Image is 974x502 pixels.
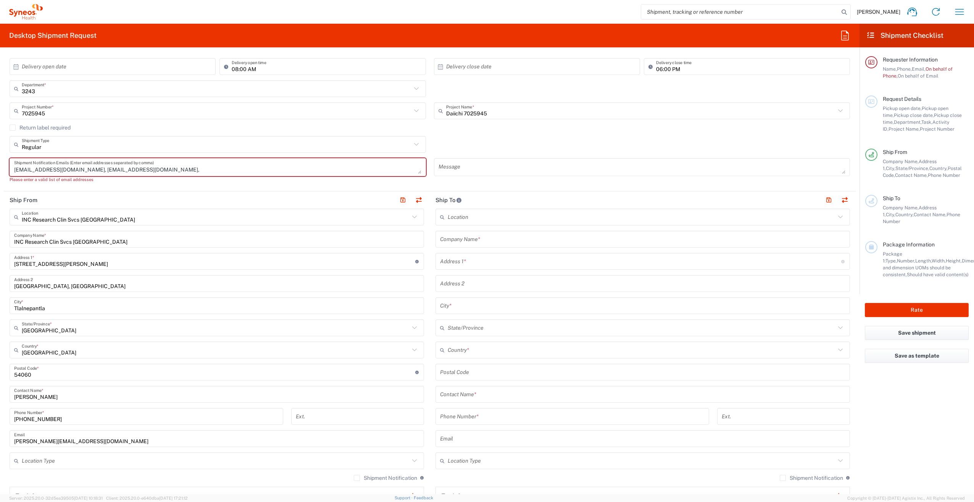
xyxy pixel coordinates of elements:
label: Shipment Notification [354,475,417,481]
span: Company Name, [883,205,919,211]
span: Client: 2025.20.0-e640dba [106,496,188,500]
button: Save as template [865,349,969,363]
span: City, [886,165,895,171]
span: Task, [921,119,932,125]
span: Requester Information [883,57,938,63]
span: Phone Number [928,172,960,178]
span: Contact Name, [914,212,947,217]
span: Type, [885,258,897,264]
input: Shipment, tracking or reference number [641,5,839,19]
h2: Ship To [435,196,462,204]
span: Contact Name, [895,172,928,178]
span: Pickup close date, [894,112,934,118]
span: Email, [912,66,926,72]
label: Return label required [10,125,71,131]
span: Company Name, [883,159,919,164]
h2: Tax Info [16,492,37,500]
span: [DATE] 10:18:31 [74,496,103,500]
span: Pickup open date, [883,105,922,111]
button: Rate [865,303,969,317]
a: Support [395,496,414,500]
span: Country, [929,165,948,171]
span: Project Number [920,126,955,132]
label: Shipment Notification [780,475,843,481]
button: Save shipment [865,326,969,340]
span: Copyright © [DATE]-[DATE] Agistix Inc., All Rights Reserved [847,495,965,502]
span: Project Name, [889,126,920,132]
span: Name, [883,66,897,72]
span: City, [886,212,895,217]
h2: Desktop Shipment Request [9,31,97,40]
span: Package Information [883,241,935,248]
span: Number, [897,258,915,264]
span: Request Details [883,96,921,102]
span: [PERSON_NAME] [857,8,900,15]
span: Package 1: [883,251,902,264]
span: Country, [895,212,914,217]
div: Please enter a valid list of email addresses [10,176,426,183]
h2: Ship From [10,196,37,204]
h2: Shipment Checklist [866,31,943,40]
span: Server: 2025.20.0-32d5ea39505 [9,496,103,500]
span: On behalf of Email [898,73,939,79]
span: State/Province, [895,165,929,171]
span: Department, [894,119,921,125]
span: [DATE] 17:21:12 [159,496,188,500]
span: Width, [932,258,946,264]
span: Length, [915,258,932,264]
a: Feedback [414,496,433,500]
h2: Tax Info [442,492,463,500]
span: Ship From [883,149,907,155]
span: Ship To [883,195,900,201]
span: Phone, [897,66,912,72]
span: Height, [946,258,962,264]
span: Should have valid content(s) [907,272,969,277]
